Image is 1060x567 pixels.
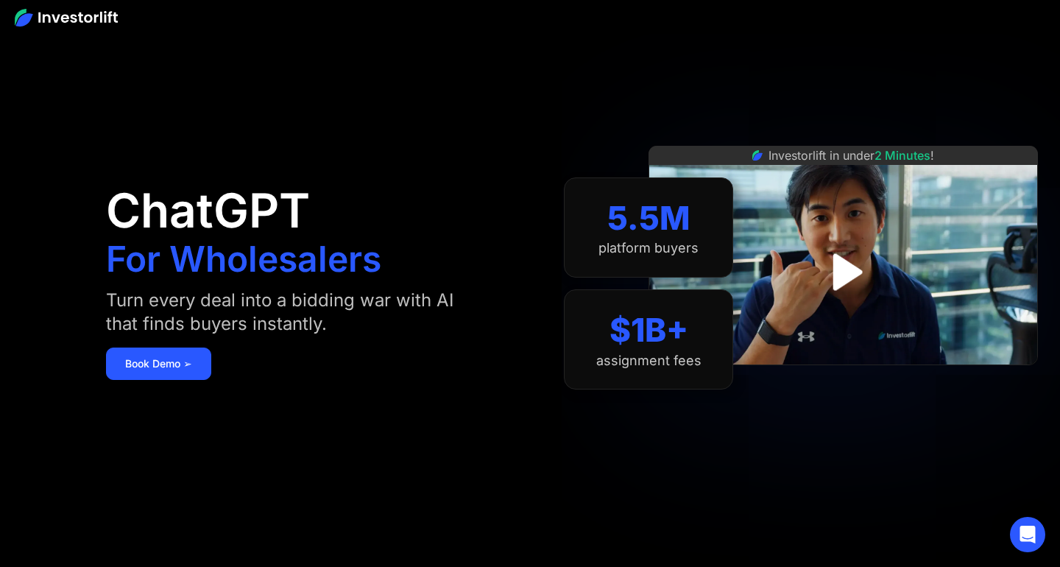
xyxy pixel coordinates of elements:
[1010,517,1045,552] div: Open Intercom Messenger
[106,348,211,380] a: Book Demo ➢
[106,242,381,277] h1: For Wholesalers
[598,240,699,256] div: platform buyers
[810,239,876,305] a: open lightbox
[106,289,483,336] div: Turn every deal into a bidding war with AI that finds buyers instantly.
[596,353,702,369] div: assignment fees
[106,187,310,234] h1: ChatGPT
[875,148,930,163] span: 2 Minutes
[607,199,690,238] div: 5.5M
[768,147,934,164] div: Investorlift in under !
[733,373,954,390] iframe: Customer reviews powered by Trustpilot
[609,311,688,350] div: $1B+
